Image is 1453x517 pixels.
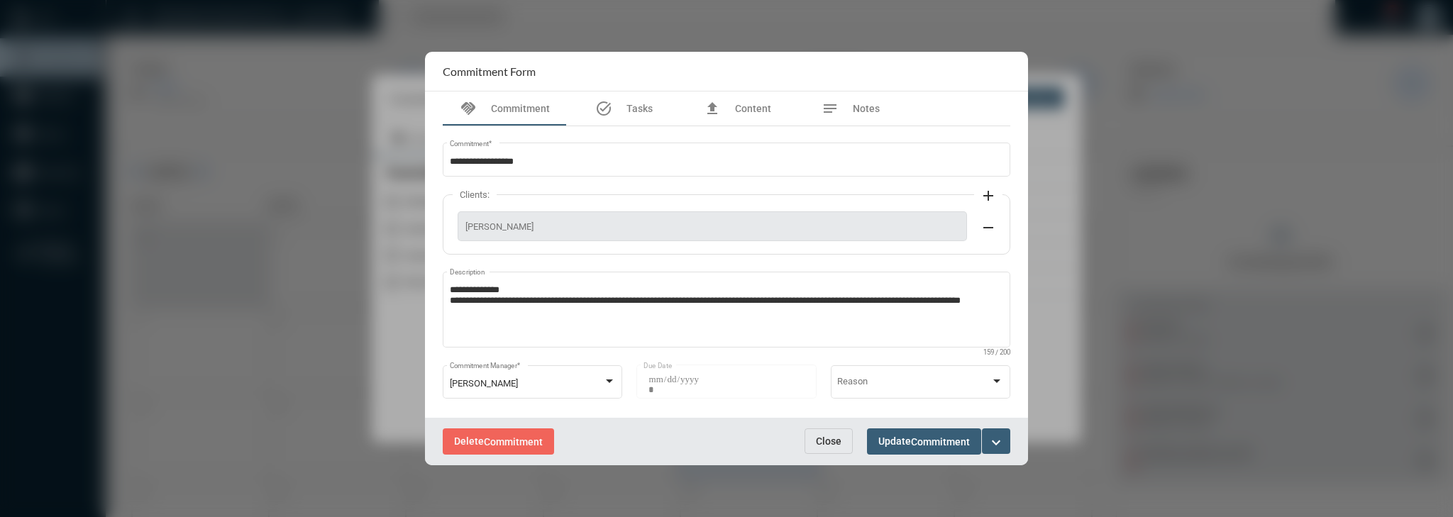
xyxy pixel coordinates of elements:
[816,435,841,447] span: Close
[484,436,543,447] span: Commitment
[450,378,518,389] span: [PERSON_NAME]
[867,428,981,455] button: UpdateCommitment
[805,428,853,454] button: Close
[983,349,1010,357] mat-hint: 159 / 200
[878,435,970,447] span: Update
[465,221,959,232] span: [PERSON_NAME]
[988,434,1005,451] mat-icon: expand_more
[595,100,612,117] mat-icon: task_alt
[853,103,880,114] span: Notes
[735,103,771,114] span: Content
[980,219,997,236] mat-icon: remove
[822,100,839,117] mat-icon: notes
[626,103,653,114] span: Tasks
[491,103,550,114] span: Commitment
[704,100,721,117] mat-icon: file_upload
[460,100,477,117] mat-icon: handshake
[454,435,543,447] span: Delete
[911,436,970,447] span: Commitment
[453,189,497,200] label: Clients:
[443,65,536,78] h2: Commitment Form
[980,187,997,204] mat-icon: add
[443,428,554,455] button: DeleteCommitment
